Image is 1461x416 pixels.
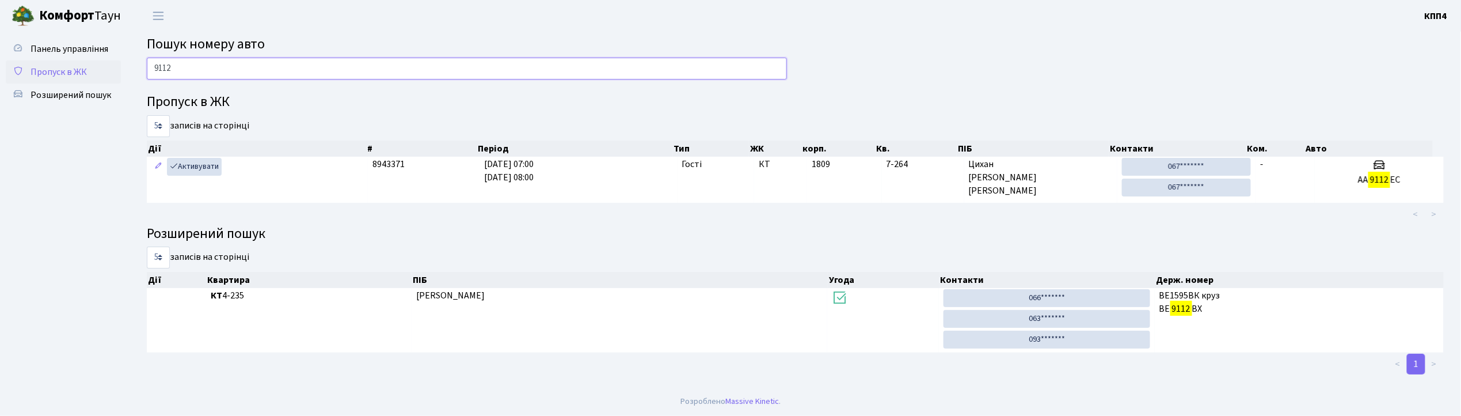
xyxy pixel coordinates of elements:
[31,66,87,78] span: Пропуск в ЖК
[147,247,249,268] label: записів на сторінці
[1368,172,1390,188] mark: 9112
[957,141,1109,157] th: ПІБ
[39,6,94,25] b: Комфорт
[6,60,121,84] a: Пропуск в ЖК
[1159,289,1439,316] span: ВЕ1595ВК круз ВЕ ВХ
[725,395,779,407] a: Massive Kinetic
[939,272,1155,288] th: Контакти
[1319,175,1439,186] h5: АА ЕС
[801,141,875,157] th: корп.
[147,141,366,157] th: Дії
[6,84,121,107] a: Розширений пошук
[366,141,477,157] th: #
[1425,9,1447,23] a: КПП4
[147,34,265,54] span: Пошук номеру авто
[812,158,830,171] span: 1809
[969,158,1113,198] span: Цихан [PERSON_NAME] [PERSON_NAME]
[682,158,702,171] span: Гості
[147,247,170,268] select: записів на сторінці
[372,158,405,171] span: 8943371
[1425,10,1447,22] b: КПП4
[144,6,173,25] button: Переключити навігацію
[12,5,35,28] img: logo.png
[477,141,673,157] th: Період
[1246,141,1304,157] th: Ком.
[147,115,249,137] label: записів на сторінці
[147,272,206,288] th: Дії
[759,158,802,171] span: КТ
[1304,141,1432,157] th: Авто
[416,289,485,302] span: [PERSON_NAME]
[147,115,170,137] select: записів на сторінці
[1155,272,1444,288] th: Держ. номер
[749,141,801,157] th: ЖК
[6,37,121,60] a: Панель управління
[167,158,222,176] a: Активувати
[485,158,534,184] span: [DATE] 07:00 [DATE] 08:00
[147,226,1444,243] h4: Розширений пошук
[1170,301,1192,317] mark: 9112
[680,395,781,408] div: Розроблено .
[206,272,412,288] th: Квартира
[147,94,1444,111] h4: Пропуск в ЖК
[1109,141,1246,157] th: Контакти
[211,289,222,302] b: КТ
[31,43,108,55] span: Панель управління
[828,272,939,288] th: Угода
[412,272,828,288] th: ПІБ
[151,158,165,176] a: Редагувати
[31,89,111,101] span: Розширений пошук
[673,141,749,157] th: Тип
[1407,354,1425,375] a: 1
[39,6,121,26] span: Таун
[876,141,957,157] th: Кв.
[211,289,407,302] span: 4-235
[147,58,787,80] input: Пошук
[887,158,960,171] span: 7-264
[1260,158,1264,171] span: -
